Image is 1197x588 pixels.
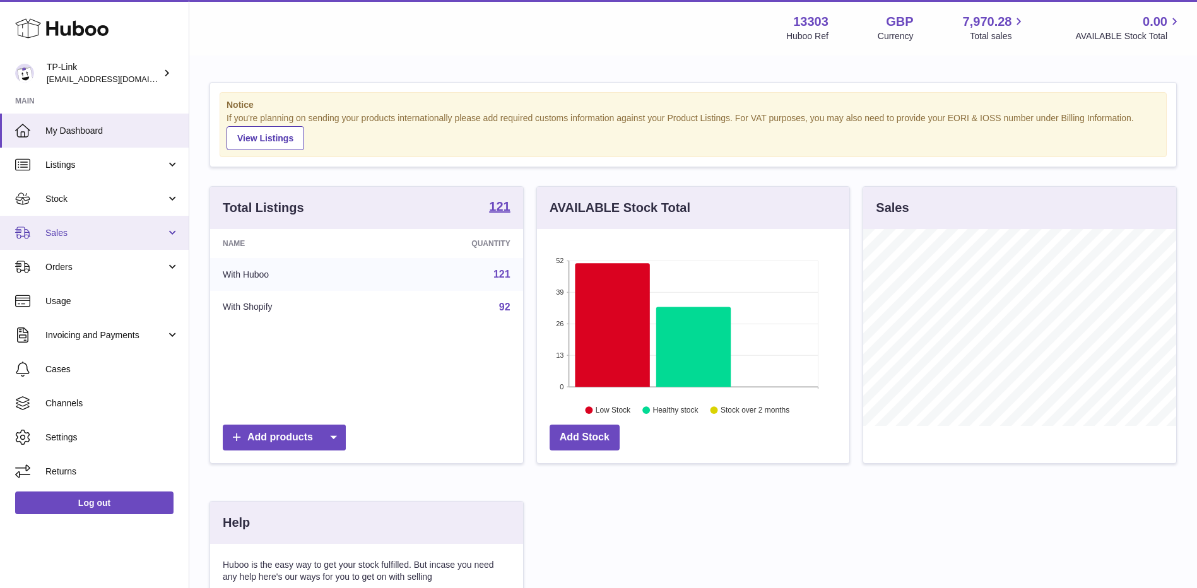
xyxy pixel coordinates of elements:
[721,406,789,415] text: Stock over 2 months
[793,13,828,30] strong: 13303
[379,229,522,258] th: Quantity
[556,257,563,264] text: 52
[970,30,1026,42] span: Total sales
[489,200,510,215] a: 121
[15,491,174,514] a: Log out
[45,432,179,444] span: Settings
[550,199,690,216] h3: AVAILABLE Stock Total
[227,112,1160,150] div: If you're planning on sending your products internationally please add required customs informati...
[499,302,510,312] a: 92
[1143,13,1167,30] span: 0.00
[556,288,563,296] text: 39
[1075,13,1182,42] a: 0.00 AVAILABLE Stock Total
[223,559,510,583] p: Huboo is the easy way to get your stock fulfilled. But incase you need any help here's our ways f...
[47,74,186,84] span: [EMAIL_ADDRESS][DOMAIN_NAME]
[786,30,828,42] div: Huboo Ref
[550,425,620,450] a: Add Stock
[15,64,34,83] img: gaby.chen@tp-link.com
[878,30,914,42] div: Currency
[556,351,563,359] text: 13
[45,295,179,307] span: Usage
[1075,30,1182,42] span: AVAILABLE Stock Total
[210,258,379,291] td: With Huboo
[489,200,510,213] strong: 121
[45,397,179,409] span: Channels
[876,199,909,216] h3: Sales
[963,13,1027,42] a: 7,970.28 Total sales
[227,99,1160,111] strong: Notice
[45,159,166,171] span: Listings
[47,61,160,85] div: TP-Link
[560,383,563,391] text: 0
[45,261,166,273] span: Orders
[227,126,304,150] a: View Listings
[963,13,1012,30] span: 7,970.28
[886,13,913,30] strong: GBP
[45,329,166,341] span: Invoicing and Payments
[45,227,166,239] span: Sales
[210,229,379,258] th: Name
[45,363,179,375] span: Cases
[652,406,699,415] text: Healthy stock
[45,193,166,205] span: Stock
[493,269,510,279] a: 121
[556,320,563,327] text: 26
[223,514,250,531] h3: Help
[223,199,304,216] h3: Total Listings
[45,466,179,478] span: Returns
[45,125,179,137] span: My Dashboard
[210,291,379,324] td: With Shopify
[596,406,631,415] text: Low Stock
[223,425,346,450] a: Add products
